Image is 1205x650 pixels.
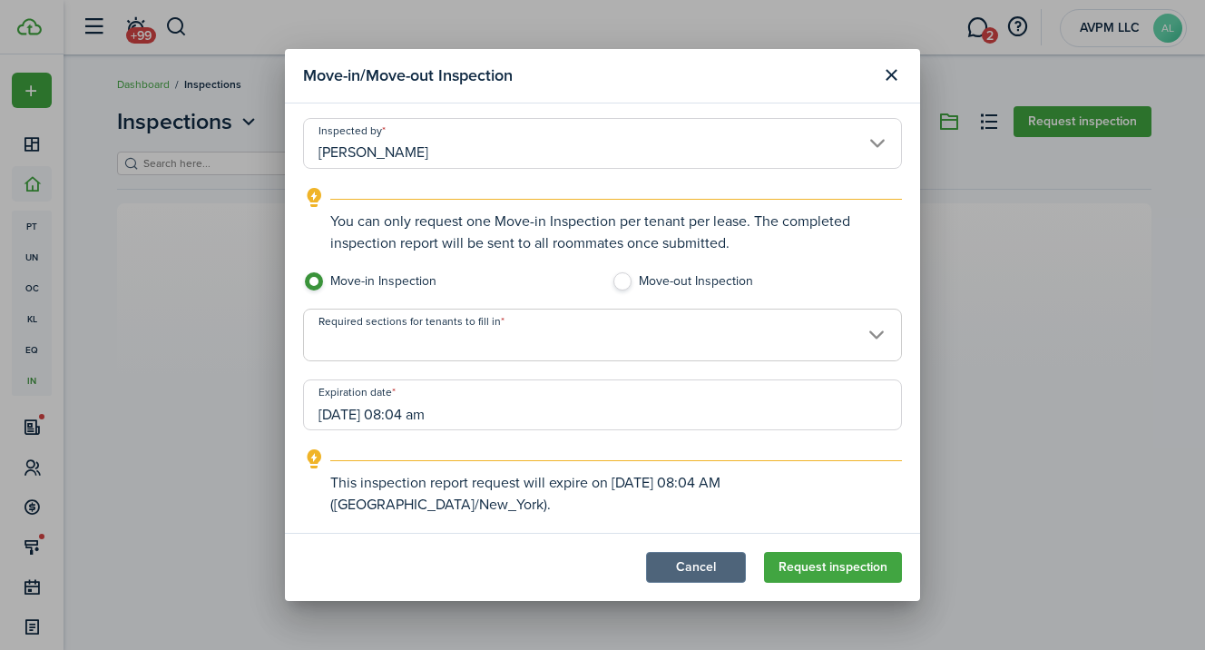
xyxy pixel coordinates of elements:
i: outline [303,187,326,209]
button: Request inspection [764,552,902,583]
i: outline [303,448,326,470]
label: Move-out Inspection [612,272,902,300]
button: Close modal [876,60,906,91]
explanation-description: This inspection report request will expire on [DATE] 08:04 AM ([GEOGRAPHIC_DATA]/New_York). [330,472,902,516]
explanation-description: You can only request one Move-in Inspection per tenant per lease. The completed inspection report... [330,211,902,254]
label: Move-in Inspection [303,272,593,300]
button: Cancel [646,552,746,583]
modal-title: Move-in/Move-out Inspection [303,58,871,94]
